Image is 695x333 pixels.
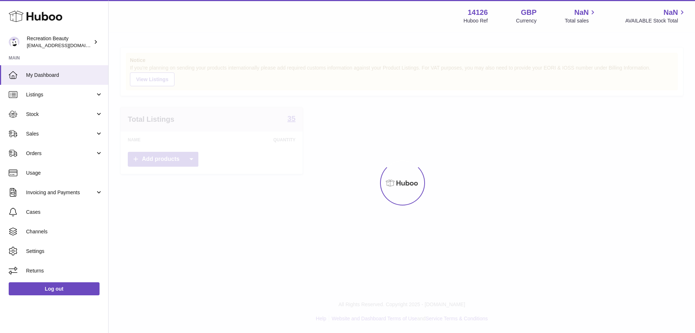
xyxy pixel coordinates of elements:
span: Cases [26,209,103,216]
span: Settings [26,248,103,255]
div: Recreation Beauty [27,35,92,49]
span: Sales [26,130,95,137]
span: Usage [26,170,103,176]
a: NaN Total sales [565,8,597,24]
a: NaN AVAILABLE Stock Total [625,8,686,24]
strong: GBP [521,8,536,17]
a: Log out [9,282,100,295]
strong: 14126 [468,8,488,17]
div: Currency [516,17,537,24]
span: Orders [26,150,95,157]
div: Huboo Ref [464,17,488,24]
span: [EMAIL_ADDRESS][DOMAIN_NAME] [27,42,106,48]
span: Listings [26,91,95,98]
img: internalAdmin-14126@internal.huboo.com [9,37,20,47]
span: Total sales [565,17,597,24]
span: NaN [664,8,678,17]
span: Invoicing and Payments [26,189,95,196]
span: Channels [26,228,103,235]
span: AVAILABLE Stock Total [625,17,686,24]
span: NaN [574,8,589,17]
span: My Dashboard [26,72,103,79]
span: Stock [26,111,95,118]
span: Returns [26,267,103,274]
